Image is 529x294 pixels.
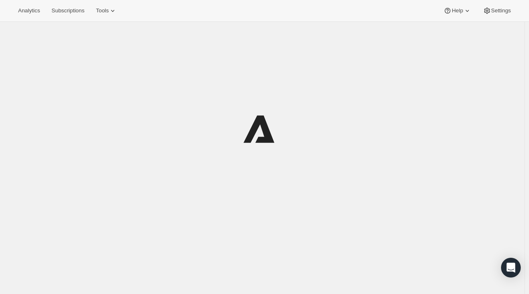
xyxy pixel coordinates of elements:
button: Analytics [13,5,45,16]
span: Tools [96,7,109,14]
span: Help [452,7,463,14]
div: Open Intercom Messenger [501,258,521,278]
button: Subscriptions [46,5,89,16]
span: Analytics [18,7,40,14]
button: Tools [91,5,122,16]
span: Settings [491,7,511,14]
button: Help [439,5,476,16]
span: Subscriptions [51,7,84,14]
button: Settings [478,5,516,16]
